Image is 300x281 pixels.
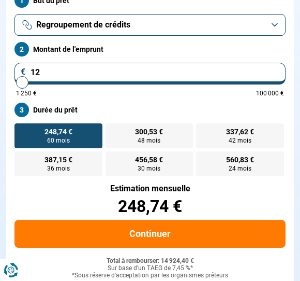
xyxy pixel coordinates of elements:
[47,165,70,172] span: 36 mois
[14,258,286,265] div: Total à rembourser: 14 924,40 €
[14,220,286,248] button: Continuer
[229,137,251,144] span: 42 mois
[226,156,254,163] span: 560,83 €
[44,128,72,135] span: 248,74 €
[138,165,160,172] span: 30 mois
[14,198,286,215] div: 248,74 €
[14,272,286,279] div: *Sous réserve d'acceptation par les organismes prêteurs
[14,103,286,117] label: Durée du prêt
[36,19,130,31] span: Regroupement de crédits
[16,90,37,96] span: 1 250 €
[135,128,163,135] span: 300,53 €
[14,14,286,36] button: Regroupement de crédits
[47,137,70,144] span: 60 mois
[226,128,254,135] span: 337,62 €
[14,265,286,272] div: Sur base d'un TAEG de 7,45 %*
[229,165,251,172] span: 24 mois
[138,137,160,144] span: 48 mois
[256,90,284,96] span: 100 000 €
[14,42,286,57] label: Montant de l'emprunt
[14,185,286,193] div: Estimation mensuelle
[135,156,163,163] span: 456,58 €
[44,156,72,163] span: 387,15 €
[21,68,26,76] span: €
